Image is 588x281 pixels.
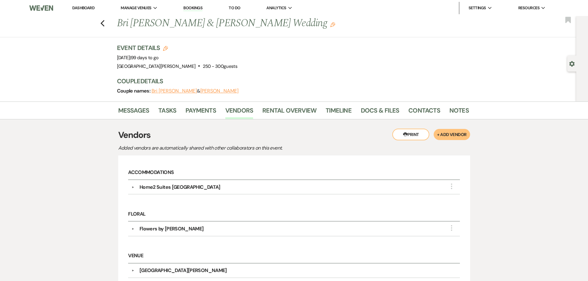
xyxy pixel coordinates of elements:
[518,5,540,11] span: Resources
[117,43,238,52] h3: Event Details
[131,55,159,61] span: 99 days to go
[140,267,227,274] div: [GEOGRAPHIC_DATA][PERSON_NAME]
[128,249,460,264] h6: Venue
[569,60,575,66] button: Open lead details
[183,5,202,11] a: Bookings
[121,5,151,11] span: Manage Venues
[128,166,460,180] h6: Accommodations
[203,63,237,69] span: 250 - 300 guests
[330,22,335,27] button: Edit
[130,55,159,61] span: |
[140,184,220,191] div: Home2 Suites [GEOGRAPHIC_DATA]
[117,88,152,94] span: Couple names:
[129,186,137,189] button: ▼
[186,105,216,119] a: Payments
[152,88,239,94] span: &
[434,129,470,140] button: + Add Vendor
[118,105,149,119] a: Messages
[117,63,196,69] span: [GEOGRAPHIC_DATA][PERSON_NAME]
[128,207,460,222] h6: Floral
[392,129,429,140] button: Print
[361,105,399,119] a: Docs & Files
[140,225,204,233] div: Flowers by [PERSON_NAME]
[225,105,253,119] a: Vendors
[229,5,240,10] a: To Do
[262,105,316,119] a: Rental Overview
[129,227,137,230] button: ▼
[117,77,463,85] h3: Couple Details
[469,5,486,11] span: Settings
[117,55,159,61] span: [DATE]
[117,16,394,31] h1: Bri [PERSON_NAME] & [PERSON_NAME] Wedding
[152,89,197,93] button: Bri [PERSON_NAME]
[449,105,469,119] a: Notes
[118,129,470,142] h3: Vendors
[29,2,53,14] img: Weven Logo
[266,5,286,11] span: Analytics
[200,89,239,93] button: [PERSON_NAME]
[129,269,137,272] button: ▼
[118,144,334,152] p: Added vendors are automatically shared with other collaborators on this event.
[326,105,352,119] a: Timeline
[72,5,94,10] a: Dashboard
[408,105,440,119] a: Contacts
[158,105,176,119] a: Tasks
